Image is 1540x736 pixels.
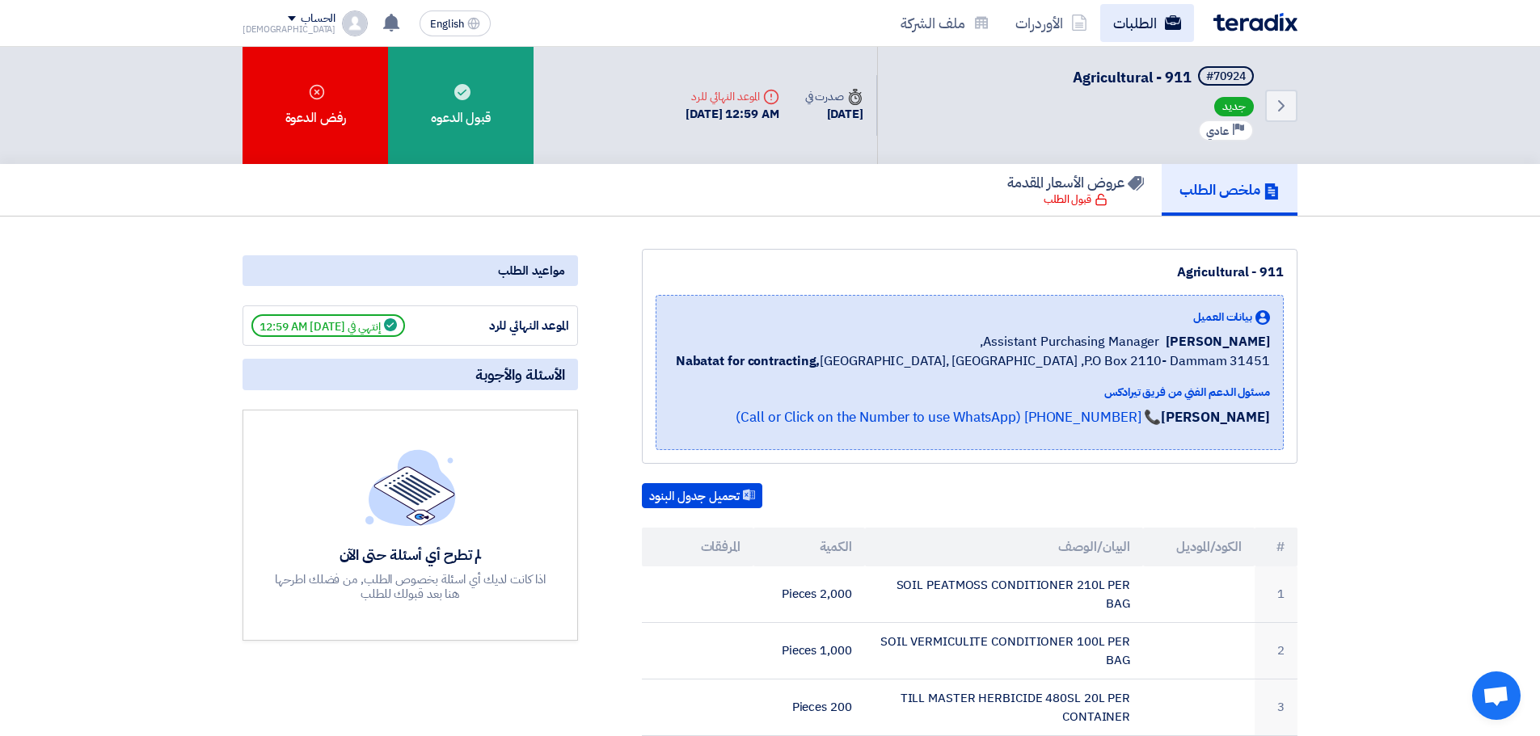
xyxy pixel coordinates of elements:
div: Open chat [1472,671,1521,720]
div: الموعد النهائي للرد [448,317,569,335]
div: [DATE] 12:59 AM [686,105,779,124]
div: قبول الطلب [1044,191,1108,208]
h5: Agricultural - 911 [1073,66,1257,89]
a: الطلبات [1100,4,1194,42]
td: SOIL PEATMOSS CONDITIONER 210L PER BAG [865,566,1144,623]
a: الأوردرات [1002,4,1100,42]
div: [DEMOGRAPHIC_DATA] [243,25,335,34]
th: الكمية [753,528,865,566]
span: جديد [1214,97,1254,116]
div: الحساب [301,12,335,26]
div: #70924 [1206,71,1246,82]
span: الأسئلة والأجوبة [475,365,565,384]
b: Nabatat for contracting, [676,351,821,371]
button: English [420,11,491,36]
div: [DATE] [805,105,863,124]
span: [PERSON_NAME] [1166,332,1270,351]
span: Agricultural - 911 [1073,66,1192,88]
span: بيانات العميل [1193,309,1252,326]
img: profile_test.png [342,11,368,36]
td: 1,000 Pieces [753,623,865,679]
a: ملف الشركة [888,4,1002,42]
td: 2 [1255,623,1297,679]
td: 200 Pieces [753,679,865,736]
span: إنتهي في [DATE] 12:59 AM [251,314,405,337]
th: البيان/الوصف [865,528,1144,566]
div: الموعد النهائي للرد [686,88,779,105]
img: empty_state_list.svg [365,449,456,525]
div: رفض الدعوة [243,47,388,164]
div: مواعيد الطلب [243,255,578,286]
td: 3 [1255,679,1297,736]
a: ملخص الطلب [1162,164,1297,216]
span: Assistant Purchasing Manager, [980,332,1159,351]
span: English [430,19,464,30]
td: 1 [1255,566,1297,623]
th: المرفقات [642,528,753,566]
span: عادي [1206,124,1229,139]
img: Teradix logo [1213,13,1297,32]
a: عروض الأسعار المقدمة قبول الطلب [989,164,1162,216]
div: لم تطرح أي أسئلة حتى الآن [273,545,548,564]
td: TILL MASTER HERBICIDE 480SL 20L PER CONTAINER [865,679,1144,736]
div: Agricultural - 911 [656,263,1284,282]
h5: عروض الأسعار المقدمة [1007,173,1144,191]
div: اذا كانت لديك أي اسئلة بخصوص الطلب, من فضلك اطرحها هنا بعد قبولك للطلب [273,572,548,601]
h5: ملخص الطلب [1179,180,1280,199]
a: 📞 [PHONE_NUMBER] (Call or Click on the Number to use WhatsApp) [736,407,1161,427]
button: تحميل جدول البنود [642,483,762,509]
td: SOIL VERMICULITE CONDITIONER 100L PER BAG [865,623,1144,679]
div: مسئول الدعم الفني من فريق تيرادكس [676,384,1270,401]
strong: [PERSON_NAME] [1161,407,1270,427]
th: # [1255,528,1297,566]
div: صدرت في [805,88,863,105]
td: 2,000 Pieces [753,566,865,623]
th: الكود/الموديل [1143,528,1255,566]
span: [GEOGRAPHIC_DATA], [GEOGRAPHIC_DATA] ,P.O Box 2110- Dammam 31451 [676,351,1270,371]
div: قبول الدعوه [388,47,534,164]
